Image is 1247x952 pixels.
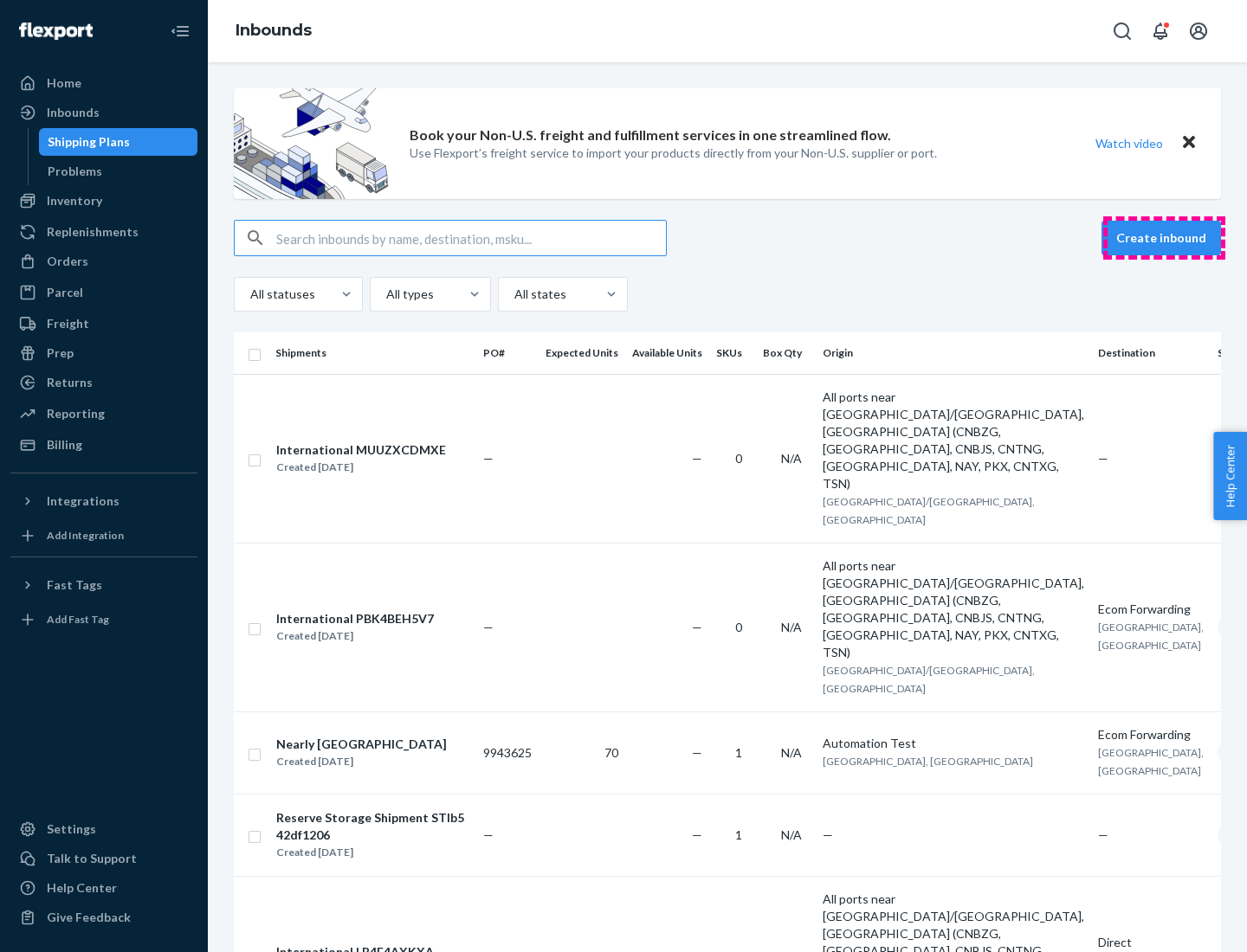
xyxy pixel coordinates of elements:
[47,405,105,422] div: Reporting
[1105,14,1140,48] button: Open Search Box
[10,279,197,306] a: Parcel
[276,610,434,627] div: International PBK4BEH5V7
[39,128,198,156] a: Shipping Plans
[823,389,1084,492] div: All ports near [GEOGRAPHIC_DATA]/[GEOGRAPHIC_DATA], [GEOGRAPHIC_DATA] (CNBZG, [GEOGRAPHIC_DATA], ...
[276,221,666,255] input: Search inbounds by name, destination, msku...
[10,187,197,215] a: Inventory
[47,528,124,543] div: Add Integration
[222,6,326,56] ol: breadcrumbs
[47,253,88,270] div: Orders
[268,332,476,374] th: Shipments
[47,909,131,926] div: Give Feedback
[735,745,742,760] span: 1
[781,827,802,842] span: N/A
[735,827,742,842] span: 1
[47,104,100,121] div: Inbounds
[276,736,447,753] div: Nearly [GEOGRAPHIC_DATA]
[483,451,494,466] span: —
[10,845,197,872] a: Talk to Support
[47,879,117,897] div: Help Center
[1084,131,1174,156] button: Watch video
[735,620,742,634] span: 0
[692,451,702,466] span: —
[10,874,197,902] a: Help Center
[276,627,434,645] div: Created [DATE]
[604,745,618,760] span: 70
[249,286,250,303] input: All statuses
[476,711,539,794] td: 9943625
[1091,332,1211,374] th: Destination
[10,69,197,97] a: Home
[19,23,93,40] img: Flexport logo
[276,753,447,770] div: Created [DATE]
[39,158,198,185] a: Problems
[823,755,1033,768] span: [GEOGRAPHIC_DATA], [GEOGRAPHIC_DATA]
[1098,451,1108,466] span: —
[47,820,96,838] div: Settings
[1181,14,1216,48] button: Open account menu
[539,332,625,374] th: Expected Units
[276,441,446,459] div: International MUUZXCDMXE
[48,133,130,151] div: Shipping Plans
[513,286,514,303] input: All states
[1098,746,1204,777] span: [GEOGRAPHIC_DATA], [GEOGRAPHIC_DATA]
[10,310,197,338] a: Freight
[823,827,833,842] span: —
[692,745,702,760] span: —
[10,904,197,931] button: Give Feedback
[10,99,197,126] a: Inbounds
[47,344,74,362] div: Prep
[10,487,197,515] button: Integrations
[1098,934,1204,951] div: Direct
[47,492,120,510] div: Integrations
[47,612,109,627] div: Add Fast Tag
[47,223,139,241] div: Replenishments
[47,74,81,92] div: Home
[692,827,702,842] span: —
[10,522,197,550] a: Add Integration
[1098,726,1204,743] div: Ecom Forwarding
[625,332,709,374] th: Available Units
[47,192,102,209] div: Inventory
[48,163,102,180] div: Problems
[10,400,197,428] a: Reporting
[1098,601,1204,618] div: Ecom Forwarding
[1098,621,1204,652] span: [GEOGRAPHIC_DATA], [GEOGRAPHIC_DATA]
[823,495,1035,526] span: [GEOGRAPHIC_DATA]/[GEOGRAPHIC_DATA], [GEOGRAPHIC_DATA]
[1178,131,1200,156] button: Close
[10,369,197,396] a: Returns
[476,332,539,374] th: PO#
[47,374,93,391] div: Returns
[276,844,468,861] div: Created [DATE]
[1098,827,1108,842] span: —
[10,606,197,634] a: Add Fast Tag
[823,664,1035,695] span: [GEOGRAPHIC_DATA]/[GEOGRAPHIC_DATA], [GEOGRAPHIC_DATA]
[163,14,197,48] button: Close Navigation
[276,459,446,476] div: Created [DATE]
[47,315,89,332] div: Freight
[10,571,197,599] button: Fast Tags
[735,451,742,466] span: 0
[709,332,756,374] th: SKUs
[384,286,386,303] input: All types
[10,431,197,459] a: Billing
[1143,14,1178,48] button: Open notifications
[47,284,83,301] div: Parcel
[816,332,1091,374] th: Origin
[483,620,494,634] span: —
[410,125,891,145] p: Book your Non-U.S. freight and fulfillment services in one streamlined flow.
[10,339,197,367] a: Prep
[1102,221,1221,255] button: Create inbound
[410,145,937,162] p: Use Flexport’s freight service to import your products directly from your Non-U.S. supplier or port.
[47,576,102,594] div: Fast Tags
[47,436,82,453] div: Billing
[823,557,1084,661] div: All ports near [GEOGRAPHIC_DATA]/[GEOGRAPHIC_DATA], [GEOGRAPHIC_DATA] (CNBZG, [GEOGRAPHIC_DATA], ...
[10,248,197,275] a: Orders
[276,809,468,844] div: Reserve Storage Shipment STIb542df1206
[47,850,137,867] div: Talk to Support
[236,21,312,40] a: Inbounds
[756,332,816,374] th: Box Qty
[692,620,702,634] span: —
[781,745,802,760] span: N/A
[10,218,197,246] a: Replenishments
